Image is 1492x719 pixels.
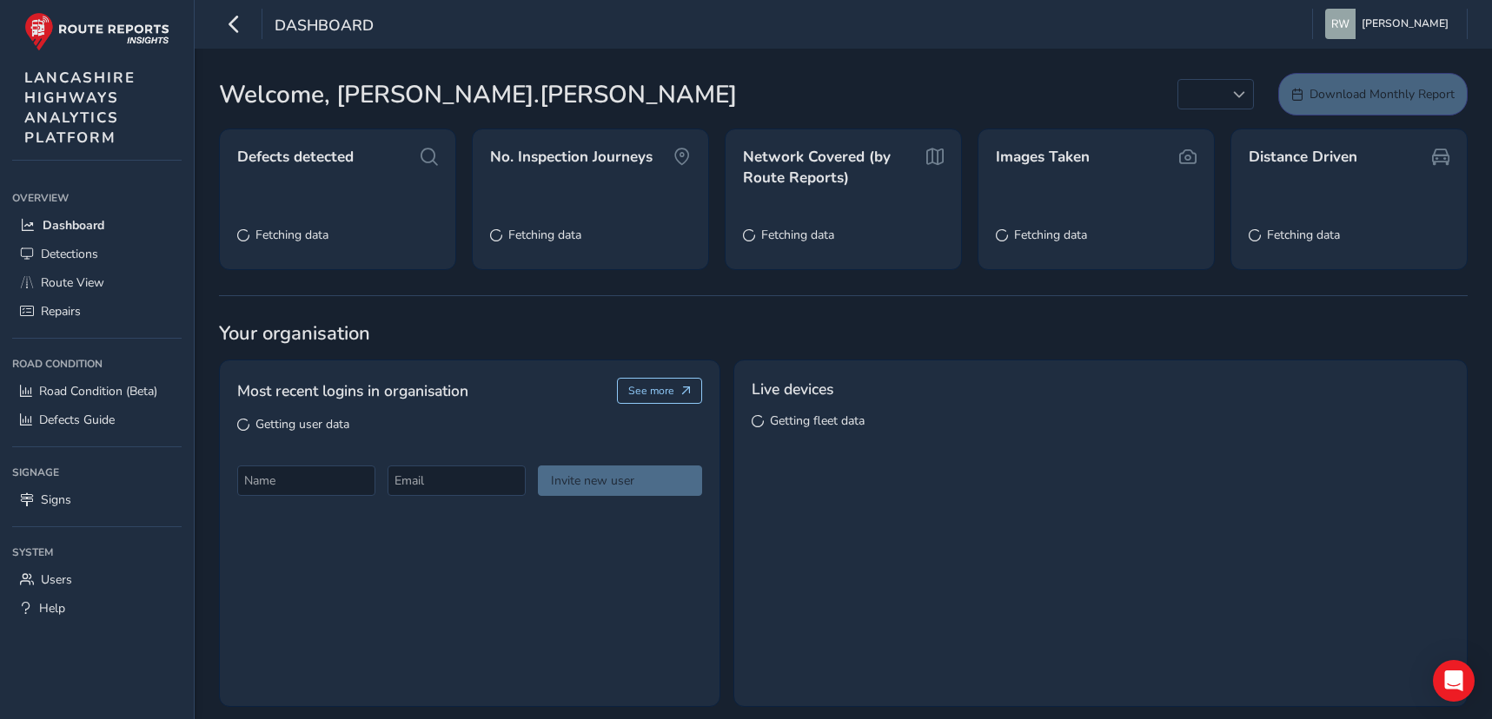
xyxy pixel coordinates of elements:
[41,246,98,262] span: Detections
[41,571,72,588] span: Users
[996,147,1090,168] span: Images Taken
[12,539,182,565] div: System
[12,297,182,326] a: Repairs
[617,378,703,404] button: See more
[12,594,182,623] a: Help
[39,383,157,399] span: Road Condition (Beta)
[1433,660,1475,702] div: Open Intercom Messenger
[12,268,182,297] a: Route View
[1362,9,1449,39] span: [PERSON_NAME]
[1249,147,1357,168] span: Distance Driven
[12,406,182,434] a: Defects Guide
[219,320,1468,346] span: Your organisation
[490,147,653,168] span: No. Inspection Journeys
[508,227,581,243] span: Fetching data
[12,377,182,406] a: Road Condition (Beta)
[39,600,65,617] span: Help
[237,465,375,496] input: Name
[12,185,182,211] div: Overview
[255,416,349,432] span: Getting user data
[770,412,865,429] span: Getting fleet data
[1267,227,1340,243] span: Fetching data
[24,68,136,148] span: LANCASHIRE HIGHWAYS ANALYTICS PLATFORM
[219,76,737,113] span: Welcome, [PERSON_NAME].[PERSON_NAME]
[1014,227,1087,243] span: Fetching data
[1325,9,1455,39] button: [PERSON_NAME]
[237,147,354,168] span: Defects detected
[237,379,468,402] span: Most recent logins in organisation
[41,274,104,291] span: Route View
[12,211,182,240] a: Dashboard
[39,412,115,428] span: Defects Guide
[24,12,169,51] img: rr logo
[275,15,374,39] span: Dashboard
[12,485,182,514] a: Signs
[388,465,526,496] input: Email
[255,227,328,243] span: Fetching data
[41,303,81,320] span: Repairs
[743,147,924,188] span: Network Covered (by Route Reports)
[12,459,182,485] div: Signage
[43,217,104,234] span: Dashboard
[12,351,182,377] div: Road Condition
[12,240,182,268] a: Detections
[628,384,674,398] span: See more
[41,491,71,508] span: Signs
[752,378,833,400] span: Live devices
[1325,9,1356,39] img: diamond-layout
[761,227,834,243] span: Fetching data
[12,565,182,594] a: Users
